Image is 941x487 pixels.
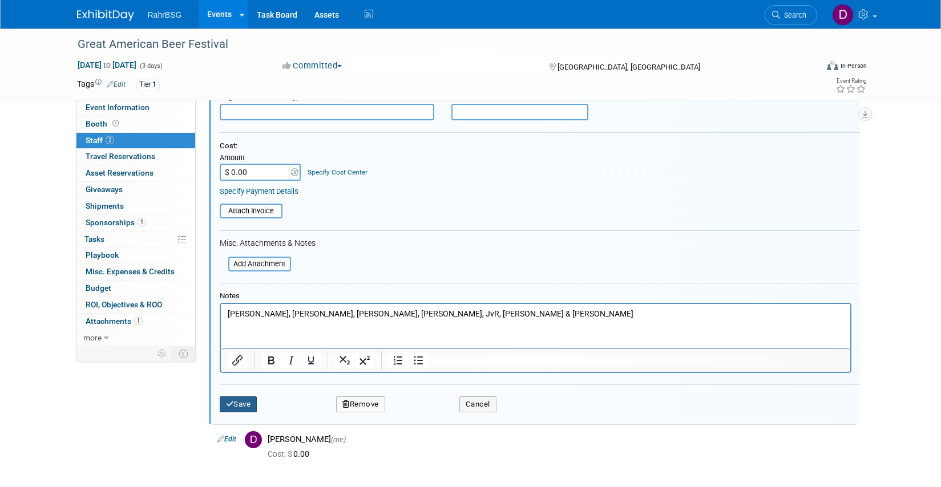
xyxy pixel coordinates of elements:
[308,168,367,176] a: Specify Cost Center
[102,60,112,70] span: to
[86,283,111,293] span: Budget
[84,234,104,243] span: Tasks
[152,346,172,361] td: Personalize Event Tab Strip
[221,304,850,348] iframe: Rich Text Area. Press ALT-0 for help.
[86,119,121,128] span: Booth
[389,352,408,368] button: Numbered list
[76,264,195,280] a: Misc. Expenses & Credits
[217,435,236,443] a: Edit
[301,352,321,368] button: Underline
[86,250,119,259] span: Playbook
[76,297,195,313] a: ROI, Objectives & ROO
[228,352,247,368] button: Insert/edit link
[268,449,293,458] span: Cost: $
[76,165,195,181] a: Asset Reservations
[76,182,195,198] a: Giveaways
[77,60,137,70] span: [DATE] [DATE]
[86,316,143,326] span: Attachments
[86,103,150,112] span: Event Information
[835,78,866,84] div: Event Rating
[220,291,851,301] div: Notes
[86,300,162,309] span: ROI, Objectives & ROO
[281,352,301,368] button: Italic
[138,218,146,226] span: 1
[832,4,854,26] img: Dan Kearney
[83,333,102,342] span: more
[220,153,302,164] div: Amount
[750,59,867,76] div: Event Format
[76,330,195,346] a: more
[558,63,700,71] span: [GEOGRAPHIC_DATA], [GEOGRAPHIC_DATA]
[86,152,155,161] span: Travel Reservations
[86,136,114,145] span: Staff
[148,10,182,19] span: RahrBSG
[765,5,817,25] a: Search
[76,149,195,165] a: Travel Reservations
[76,247,195,263] a: Playbook
[278,60,346,72] button: Committed
[827,61,838,70] img: Format-Inperson.png
[220,238,860,249] div: Misc. Attachments & Notes
[86,267,175,276] span: Misc. Expenses & Credits
[76,215,195,231] a: Sponsorships1
[409,352,428,368] button: Bullet list
[245,431,262,448] img: D.jpg
[86,201,124,210] span: Shipments
[336,396,385,412] button: Remove
[110,119,121,128] span: Booth not reserved yet
[220,141,860,151] div: Cost:
[780,11,806,19] span: Search
[136,79,160,91] div: Tier 1
[220,187,298,196] a: Specify Payment Details
[459,396,496,412] button: Cancel
[355,352,374,368] button: Superscript
[86,168,154,177] span: Asset Reservations
[335,352,354,368] button: Subscript
[268,449,314,458] span: 0.00
[76,100,195,116] a: Event Information
[139,62,163,70] span: (3 days)
[220,396,257,412] button: Save
[331,435,346,444] span: (me)
[76,133,195,149] a: Staff2
[172,346,195,361] td: Toggle Event Tabs
[77,78,126,91] td: Tags
[77,10,134,21] img: ExhibitDay
[106,136,114,144] span: 2
[74,34,800,55] div: Great American Beer Festival
[840,62,867,70] div: In-Person
[76,281,195,297] a: Budget
[76,116,195,132] a: Booth
[76,198,195,214] a: Shipments
[134,316,143,325] span: 1
[268,434,851,445] div: [PERSON_NAME]
[86,185,123,194] span: Giveaways
[86,218,146,227] span: Sponsorships
[76,314,195,330] a: Attachments1
[261,352,281,368] button: Bold
[107,80,126,88] a: Edit
[76,232,195,247] a: Tasks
